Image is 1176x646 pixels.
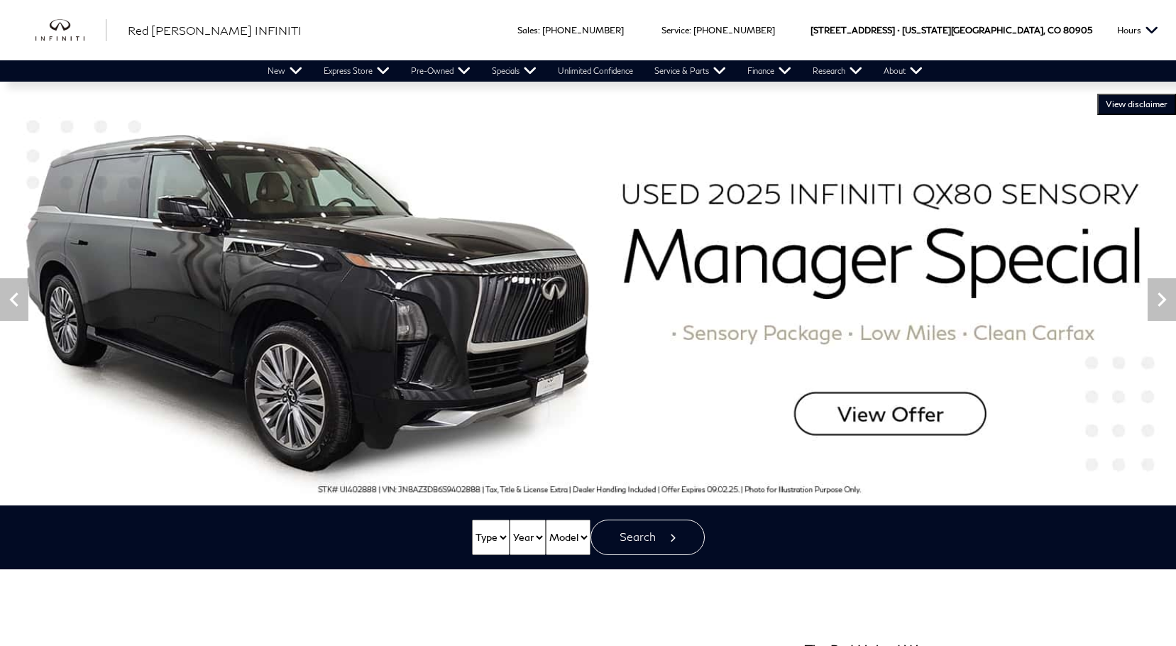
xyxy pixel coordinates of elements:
[693,25,775,35] a: [PHONE_NUMBER]
[472,520,510,555] select: Vehicle Type
[481,60,547,82] a: Specials
[257,60,313,82] a: New
[257,60,933,82] nav: Main Navigation
[802,60,873,82] a: Research
[644,60,737,82] a: Service & Parts
[1106,99,1167,110] span: VIEW DISCLAIMER
[810,25,1092,35] a: [STREET_ADDRESS] • [US_STATE][GEOGRAPHIC_DATA], CO 80905
[400,60,481,82] a: Pre-Owned
[546,520,590,555] select: Vehicle Model
[1097,94,1176,115] button: VIEW DISCLAIMER
[510,520,546,555] select: Vehicle Year
[873,60,933,82] a: About
[542,25,624,35] a: [PHONE_NUMBER]
[35,19,106,42] img: INFINITI
[313,60,400,82] a: Express Store
[517,25,538,35] span: Sales
[35,19,106,42] a: infiniti
[128,23,302,37] span: Red [PERSON_NAME] INFINITI
[128,22,302,39] a: Red [PERSON_NAME] INFINITI
[538,25,540,35] span: :
[737,60,802,82] a: Finance
[661,25,689,35] span: Service
[547,60,644,82] a: Unlimited Confidence
[689,25,691,35] span: :
[590,520,705,555] button: Search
